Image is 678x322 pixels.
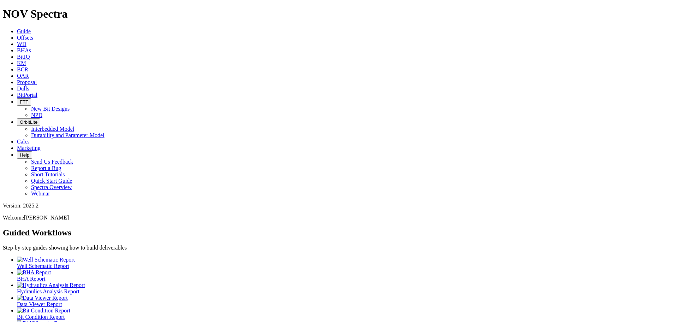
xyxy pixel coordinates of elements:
a: Spectra Overview [31,184,72,190]
a: Report a Bug [31,165,61,171]
span: [PERSON_NAME] [24,215,69,221]
span: FTT [20,99,28,105]
a: Proposal [17,79,37,85]
a: BHAs [17,47,31,53]
div: Version: 2025.2 [3,203,675,209]
span: Data Viewer Report [17,301,62,307]
p: Welcome [3,215,675,221]
span: BHA Report [17,276,45,282]
button: Help [17,151,32,159]
a: BitPortal [17,92,37,98]
a: Bit Condition Report Bit Condition Report [17,308,675,320]
h1: NOV Spectra [3,7,675,21]
a: Data Viewer Report Data Viewer Report [17,295,675,307]
a: KM [17,60,26,66]
a: Quick Start Guide [31,178,72,184]
img: BHA Report [17,269,51,276]
a: Guide [17,28,31,34]
a: Dulls [17,86,29,92]
a: Interbedded Model [31,126,74,132]
span: Well Schematic Report [17,263,69,269]
a: BHA Report BHA Report [17,269,675,282]
p: Step-by-step guides showing how to build deliverables [3,245,675,251]
a: Marketing [17,145,41,151]
a: Send Us Feedback [31,159,73,165]
img: Bit Condition Report [17,308,70,314]
a: Offsets [17,35,33,41]
img: Data Viewer Report [17,295,68,301]
a: BCR [17,66,28,72]
img: Well Schematic Report [17,257,75,263]
a: Short Tutorials [31,171,65,177]
img: Hydraulics Analysis Report [17,282,85,288]
a: Webinar [31,191,50,197]
a: NPD [31,112,42,118]
span: Bit Condition Report [17,314,65,320]
a: Well Schematic Report Well Schematic Report [17,257,675,269]
a: OAR [17,73,29,79]
a: New Bit Designs [31,106,70,112]
h2: Guided Workflows [3,228,675,238]
a: Calcs [17,139,30,145]
a: WD [17,41,26,47]
button: OrbitLite [17,118,40,126]
a: BitIQ [17,54,30,60]
span: Help [20,152,29,158]
button: FTT [17,98,31,106]
span: Hydraulics Analysis Report [17,288,79,294]
span: OrbitLite [20,119,37,125]
a: Hydraulics Analysis Report Hydraulics Analysis Report [17,282,675,294]
a: Durability and Parameter Model [31,132,105,138]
